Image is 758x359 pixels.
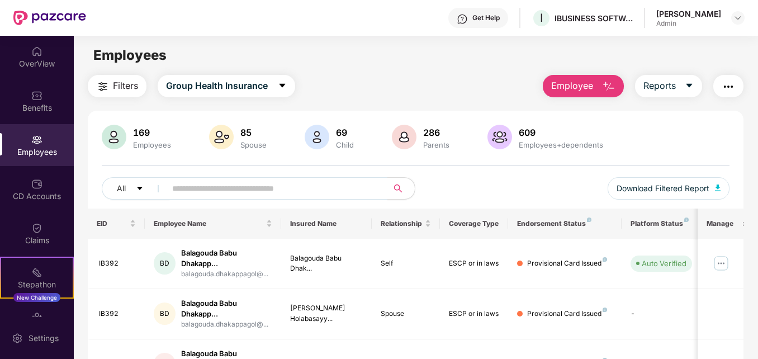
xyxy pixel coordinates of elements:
[517,127,605,138] div: 609
[238,127,269,138] div: 85
[603,308,607,312] img: svg+xml;base64,PHN2ZyB4bWxucz0iaHR0cDovL3d3dy53My5vcmcvMjAwMC9zdmciIHdpZHRoPSI4IiBoZWlnaHQ9IjgiIH...
[88,75,146,97] button: Filters
[290,253,363,275] div: Balagouda Babu Dhak...
[1,279,73,290] div: Stepathon
[181,248,272,269] div: Balagouda Babu Dhakapp...
[181,269,272,280] div: balagouda.dhakappagol@...
[334,140,356,149] div: Child
[440,209,508,239] th: Coverage Type
[305,125,329,149] img: svg+xml;base64,PHN2ZyB4bWxucz0iaHR0cDovL3d3dy53My5vcmcvMjAwMC9zdmciIHhtbG5zOnhsaW5rPSJodHRwOi8vd3...
[31,178,42,190] img: svg+xml;base64,PHN2ZyBpZD0iQ0RfQWNjb3VudHMiIGRhdGEtbmFtZT0iQ0QgQWNjb3VudHMiIHhtbG5zPSJodHRwOi8vd3...
[381,258,431,269] div: Self
[96,80,110,93] img: svg+xml;base64,PHN2ZyB4bWxucz0iaHR0cDovL3d3dy53My5vcmcvMjAwMC9zdmciIHdpZHRoPSIyNCIgaGVpZ2h0PSIyNC...
[381,309,431,319] div: Spouse
[472,13,500,22] div: Get Help
[372,209,440,239] th: Relationship
[685,81,694,91] span: caret-down
[381,219,423,228] span: Relationship
[622,289,701,339] td: -
[145,209,281,239] th: Employee Name
[387,184,409,193] span: search
[635,75,702,97] button: Reportscaret-down
[31,267,42,278] img: svg+xml;base64,PHN2ZyB4bWxucz0iaHR0cDovL3d3dy53My5vcmcvMjAwMC9zdmciIHdpZHRoPSIyMSIgaGVpZ2h0PSIyMC...
[181,298,272,319] div: Balagouda Babu Dhakapp...
[733,13,742,22] img: svg+xml;base64,PHN2ZyBpZD0iRHJvcGRvd24tMzJ4MzIiIHhtbG5zPSJodHRwOi8vd3d3LnczLm9yZy8yMDAwL3N2ZyIgd2...
[154,219,264,228] span: Employee Name
[131,127,173,138] div: 169
[278,81,287,91] span: caret-down
[551,79,593,93] span: Employee
[449,258,499,269] div: ESCP or in laws
[517,140,605,149] div: Employees+dependents
[517,219,613,228] div: Endorsement Status
[608,177,729,200] button: Download Filtered Report
[656,8,721,19] div: [PERSON_NAME]
[421,127,452,138] div: 286
[209,125,234,149] img: svg+xml;base64,PHN2ZyB4bWxucz0iaHR0cDovL3d3dy53My5vcmcvMjAwMC9zdmciIHhtbG5zOnhsaW5rPSJodHRwOi8vd3...
[543,75,624,97] button: Employee
[602,80,615,93] img: svg+xml;base64,PHN2ZyB4bWxucz0iaHR0cDovL3d3dy53My5vcmcvMjAwMC9zdmciIHhtbG5zOnhsaW5rPSJodHRwOi8vd3...
[656,19,721,28] div: Admin
[93,47,167,63] span: Employees
[154,303,176,325] div: BD
[136,185,144,193] span: caret-down
[617,182,709,195] span: Download Filtered Report
[421,140,452,149] div: Parents
[238,140,269,149] div: Spouse
[31,134,42,145] img: svg+xml;base64,PHN2ZyBpZD0iRW1wbG95ZWVzIiB4bWxucz0iaHR0cDovL3d3dy53My5vcmcvMjAwMC9zdmciIHdpZHRoPS...
[631,219,692,228] div: Platform Status
[25,333,62,344] div: Settings
[131,140,173,149] div: Employees
[31,223,42,234] img: svg+xml;base64,PHN2ZyBpZD0iQ2xhaW0iIHhtbG5zPSJodHRwOi8vd3d3LnczLm9yZy8yMDAwL3N2ZyIgd2lkdGg9IjIwIi...
[31,46,42,57] img: svg+xml;base64,PHN2ZyBpZD0iSG9tZSIgeG1sbnM9Imh0dHA6Ly93d3cudzMub3JnLzIwMDAvc3ZnIiB3aWR0aD0iMjAiIG...
[31,311,42,322] img: svg+xml;base64,PHN2ZyBpZD0iRW5kb3JzZW1lbnRzIiB4bWxucz0iaHR0cDovL3d3dy53My5vcmcvMjAwMC9zdmciIHdpZH...
[290,303,363,324] div: [PERSON_NAME] Holabasayy...
[31,90,42,101] img: svg+xml;base64,PHN2ZyBpZD0iQmVuZWZpdHMiIHhtbG5zPSJodHRwOi8vd3d3LnczLm9yZy8yMDAwL3N2ZyIgd2lkdGg9Ij...
[643,79,676,93] span: Reports
[102,125,126,149] img: svg+xml;base64,PHN2ZyB4bWxucz0iaHR0cDovL3d3dy53My5vcmcvMjAwMC9zdmciIHhtbG5zOnhsaW5rPSJodHRwOi8vd3...
[158,75,295,97] button: Group Health Insurancecaret-down
[13,293,60,302] div: New Challenge
[12,333,23,344] img: svg+xml;base64,PHN2ZyBpZD0iU2V0dGluZy0yMHgyMCIgeG1sbnM9Imh0dHA6Ly93d3cudzMub3JnLzIwMDAvc3ZnIiB3aW...
[722,80,735,93] img: svg+xml;base64,PHN2ZyB4bWxucz0iaHR0cDovL3d3dy53My5vcmcvMjAwMC9zdmciIHdpZHRoPSIyNCIgaGVpZ2h0PSIyNC...
[113,79,138,93] span: Filters
[527,309,607,319] div: Provisional Card Issued
[99,309,136,319] div: IB392
[166,79,268,93] span: Group Health Insurance
[281,209,372,239] th: Insured Name
[97,219,127,228] span: EID
[457,13,468,25] img: svg+xml;base64,PHN2ZyBpZD0iSGVscC0zMngzMiIgeG1sbnM9Imh0dHA6Ly93d3cudzMub3JnLzIwMDAvc3ZnIiB3aWR0aD...
[334,127,356,138] div: 69
[555,13,633,23] div: IBUSINESS SOFTWARE PRIVATE LIMITED
[88,209,145,239] th: EID
[449,309,499,319] div: ESCP or in laws
[587,218,591,222] img: svg+xml;base64,PHN2ZyB4bWxucz0iaHR0cDovL3d3dy53My5vcmcvMjAwMC9zdmciIHdpZHRoPSI4IiBoZWlnaHQ9IjgiIH...
[117,182,126,195] span: All
[181,319,272,330] div: balagouda.dhakappagol@...
[642,258,686,269] div: Auto Verified
[603,257,607,262] img: svg+xml;base64,PHN2ZyB4bWxucz0iaHR0cDovL3d3dy53My5vcmcvMjAwMC9zdmciIHdpZHRoPSI4IiBoZWlnaHQ9IjgiIH...
[487,125,512,149] img: svg+xml;base64,PHN2ZyB4bWxucz0iaHR0cDovL3d3dy53My5vcmcvMjAwMC9zdmciIHhtbG5zOnhsaW5rPSJodHRwOi8vd3...
[99,258,136,269] div: IB392
[540,11,543,25] span: I
[715,185,721,191] img: svg+xml;base64,PHN2ZyB4bWxucz0iaHR0cDovL3d3dy53My5vcmcvMjAwMC9zdmciIHhtbG5zOnhsaW5rPSJodHRwOi8vd3...
[102,177,170,200] button: Allcaret-down
[154,252,176,275] div: BD
[392,125,416,149] img: svg+xml;base64,PHN2ZyB4bWxucz0iaHR0cDovL3d3dy53My5vcmcvMjAwMC9zdmciIHhtbG5zOnhsaW5rPSJodHRwOi8vd3...
[527,258,607,269] div: Provisional Card Issued
[698,209,743,239] th: Manage
[712,254,730,272] img: manageButton
[13,11,86,25] img: New Pazcare Logo
[387,177,415,200] button: search
[684,218,689,222] img: svg+xml;base64,PHN2ZyB4bWxucz0iaHR0cDovL3d3dy53My5vcmcvMjAwMC9zdmciIHdpZHRoPSI4IiBoZWlnaHQ9IjgiIH...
